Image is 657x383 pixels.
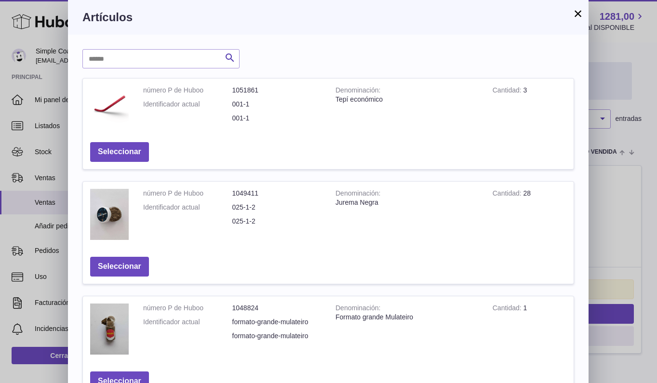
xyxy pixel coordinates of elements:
[335,304,380,314] strong: Denominación
[335,189,380,199] strong: Denominación
[493,304,523,314] strong: Cantidad
[232,331,322,341] dd: formato-grande-mulateiro
[90,142,149,162] button: Seleccionar
[232,114,322,123] dd: 001-1
[90,257,149,277] button: Seleccionar
[485,296,574,364] td: 1
[90,86,129,124] img: Tepí económico
[232,317,322,327] dd: formato-grande-mulateiro
[335,95,478,104] div: Tepí económico
[232,217,322,226] dd: 025-1-2
[143,100,232,109] dt: Identificador actual
[143,317,232,327] dt: Identificador actual
[143,86,232,95] dt: número P de Huboo
[143,189,232,198] dt: número P de Huboo
[232,304,322,313] dd: 1048824
[493,189,523,199] strong: Cantidad
[90,189,129,240] img: Jurema Negra
[232,100,322,109] dd: 001-1
[232,203,322,212] dd: 025-1-2
[143,304,232,313] dt: número P de Huboo
[485,182,574,250] td: 28
[90,304,129,355] img: Formato grande Mulateiro
[485,79,574,135] td: 3
[232,86,322,95] dd: 1051861
[82,10,574,25] h3: Artículos
[572,8,584,19] button: ×
[335,313,478,322] div: Formato grande Mulateiro
[335,198,478,207] div: Jurema Negra
[493,86,523,96] strong: Cantidad
[232,189,322,198] dd: 1049411
[143,203,232,212] dt: Identificador actual
[335,86,380,96] strong: Denominación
